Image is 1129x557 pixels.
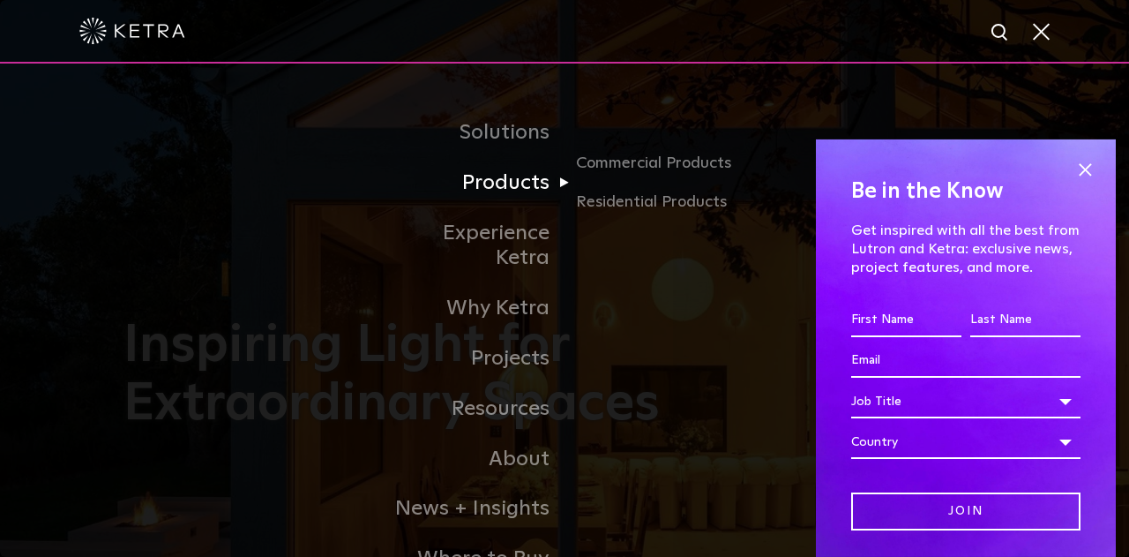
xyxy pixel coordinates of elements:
a: Products [384,158,564,208]
input: First Name [851,304,961,337]
h4: Be in the Know [851,175,1080,208]
div: Country [851,425,1080,459]
a: Projects [384,334,564,384]
a: News + Insights [384,484,564,534]
a: Why Ketra [384,283,564,334]
div: Job Title [851,385,1080,418]
a: Resources [384,384,564,434]
a: Residential Products [576,190,745,215]
a: Commercial Products [576,151,745,190]
input: Join [851,493,1080,531]
input: Email [851,344,1080,378]
img: ketra-logo-2019-white [79,18,185,44]
a: Solutions [384,108,564,158]
img: search icon [990,22,1012,44]
p: Get inspired with all the best from Lutron and Ketra: exclusive news, project features, and more. [851,222,1080,276]
a: About [384,434,564,485]
a: Experience Ketra [384,208,564,284]
input: Last Name [970,304,1080,337]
